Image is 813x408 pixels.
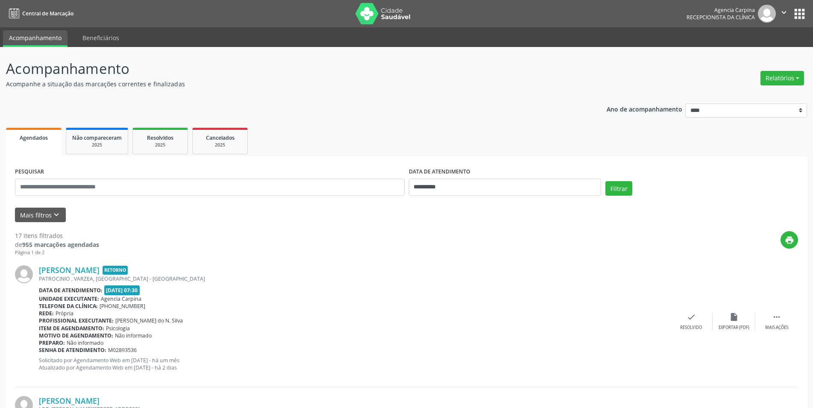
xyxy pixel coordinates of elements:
[39,357,670,371] p: Solicitado por Agendamento Web em [DATE] - há um mês Atualizado por Agendamento Web em [DATE] - h...
[206,134,235,141] span: Cancelados
[106,325,130,332] span: Psicologia
[72,142,122,148] div: 2025
[729,312,739,322] i: insert_drive_file
[15,165,44,179] label: PESQUISAR
[15,208,66,223] button: Mais filtroskeyboard_arrow_down
[39,317,114,324] b: Profissional executante:
[785,235,794,245] i: print
[15,265,33,283] img: img
[100,302,145,310] span: [PHONE_NUMBER]
[779,8,789,17] i: 
[108,346,137,354] span: M02893536
[20,134,48,141] span: Agendados
[719,325,749,331] div: Exportar (PDF)
[781,231,798,249] button: print
[22,241,99,249] strong: 955 marcações agendadas
[39,275,670,282] div: PATROCINIO , VARZEA, [GEOGRAPHIC_DATA] - [GEOGRAPHIC_DATA]
[104,285,140,295] span: [DATE] 07:30
[39,396,100,405] a: [PERSON_NAME]
[39,325,104,332] b: Item de agendamento:
[103,266,128,275] span: Retorno
[39,287,103,294] b: Data de atendimento:
[758,5,776,23] img: img
[39,302,98,310] b: Telefone da clínica:
[792,6,807,21] button: apps
[687,312,696,322] i: check
[115,317,183,324] span: [PERSON_NAME] do N. Silva
[76,30,125,45] a: Beneficiários
[15,231,99,240] div: 17 itens filtrados
[409,165,470,179] label: DATA DE ATENDIMENTO
[101,295,141,302] span: Agencia Carpina
[115,332,152,339] span: Não informado
[39,332,113,339] b: Motivo de agendamento:
[67,339,103,346] span: Não informado
[607,103,682,114] p: Ano de acompanhamento
[605,181,632,196] button: Filtrar
[680,325,702,331] div: Resolvido
[199,142,241,148] div: 2025
[760,71,804,85] button: Relatórios
[6,58,567,79] p: Acompanhamento
[139,142,182,148] div: 2025
[39,295,99,302] b: Unidade executante:
[39,346,106,354] b: Senha de atendimento:
[765,325,788,331] div: Mais ações
[6,6,73,21] a: Central de Marcação
[687,14,755,21] span: Recepcionista da clínica
[3,30,68,47] a: Acompanhamento
[72,134,122,141] span: Não compareceram
[15,249,99,256] div: Página 1 de 2
[776,5,792,23] button: 
[772,312,781,322] i: 
[15,240,99,249] div: de
[39,339,65,346] b: Preparo:
[39,265,100,275] a: [PERSON_NAME]
[6,79,567,88] p: Acompanhe a situação das marcações correntes e finalizadas
[687,6,755,14] div: Agencia Carpina
[147,134,173,141] span: Resolvidos
[56,310,73,317] span: Própria
[52,210,61,220] i: keyboard_arrow_down
[39,310,54,317] b: Rede:
[22,10,73,17] span: Central de Marcação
